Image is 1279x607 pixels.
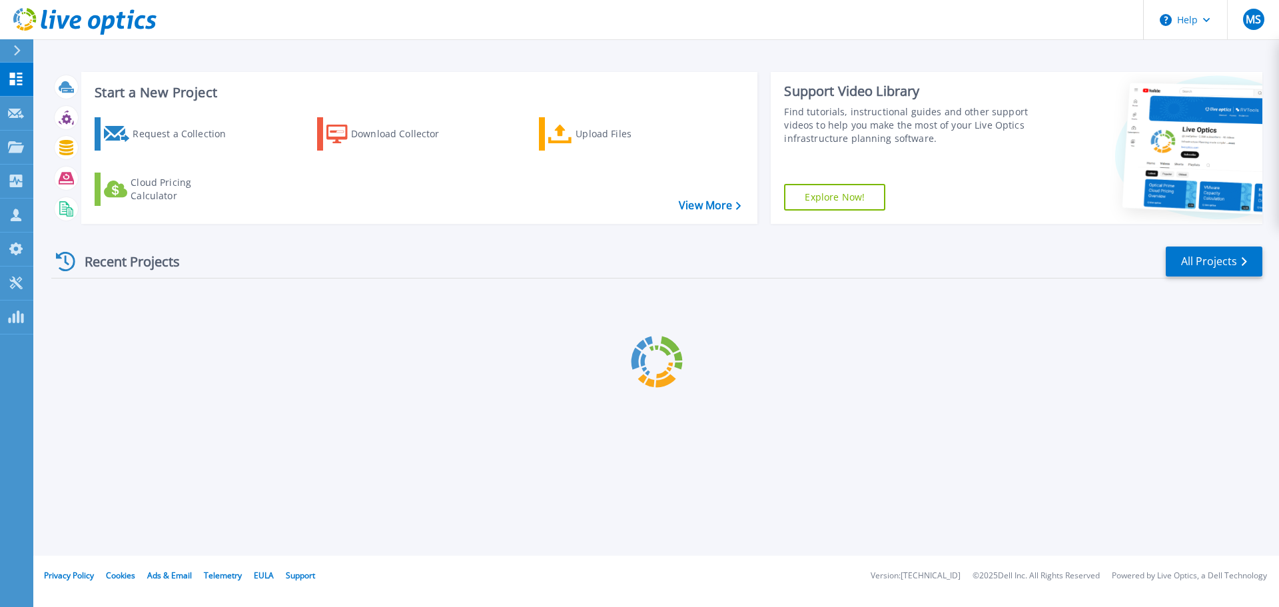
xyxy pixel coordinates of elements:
a: EULA [254,570,274,581]
a: Support [286,570,315,581]
a: Request a Collection [95,117,243,151]
div: Recent Projects [51,245,198,278]
li: Version: [TECHNICAL_ID] [871,572,961,580]
a: Privacy Policy [44,570,94,581]
div: Download Collector [351,121,458,147]
a: All Projects [1166,247,1262,277]
a: Ads & Email [147,570,192,581]
a: Telemetry [204,570,242,581]
a: Explore Now! [784,184,885,211]
a: Cloud Pricing Calculator [95,173,243,206]
a: Cookies [106,570,135,581]
li: © 2025 Dell Inc. All Rights Reserved [973,572,1100,580]
li: Powered by Live Optics, a Dell Technology [1112,572,1267,580]
div: Upload Files [576,121,682,147]
span: MS [1246,14,1261,25]
a: Download Collector [317,117,466,151]
a: Upload Files [539,117,687,151]
div: Find tutorials, instructional guides and other support videos to help you make the most of your L... [784,105,1035,145]
a: View More [679,199,741,212]
div: Support Video Library [784,83,1035,100]
div: Request a Collection [133,121,239,147]
div: Cloud Pricing Calculator [131,176,237,203]
h3: Start a New Project [95,85,741,100]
